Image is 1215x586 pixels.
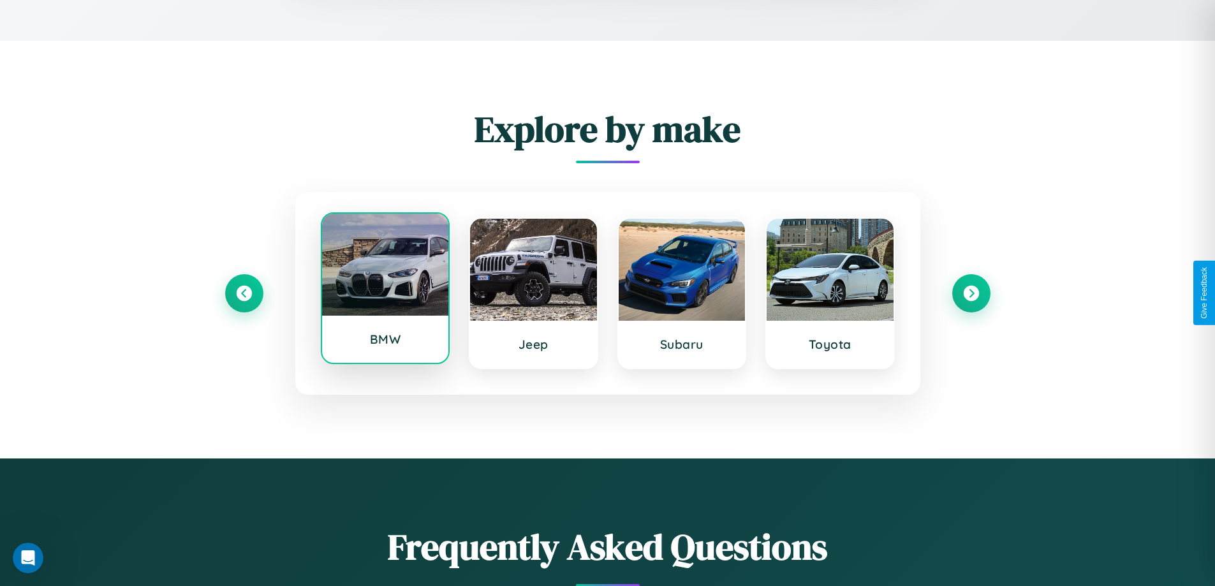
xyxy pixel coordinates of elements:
iframe: Intercom live chat [13,543,43,573]
h2: Frequently Asked Questions [225,522,990,571]
h2: Explore by make [225,105,990,154]
h3: Subaru [631,337,733,352]
h3: Toyota [779,337,881,352]
h3: Jeep [483,337,584,352]
h3: BMW [335,332,436,347]
div: Give Feedback [1200,267,1209,319]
